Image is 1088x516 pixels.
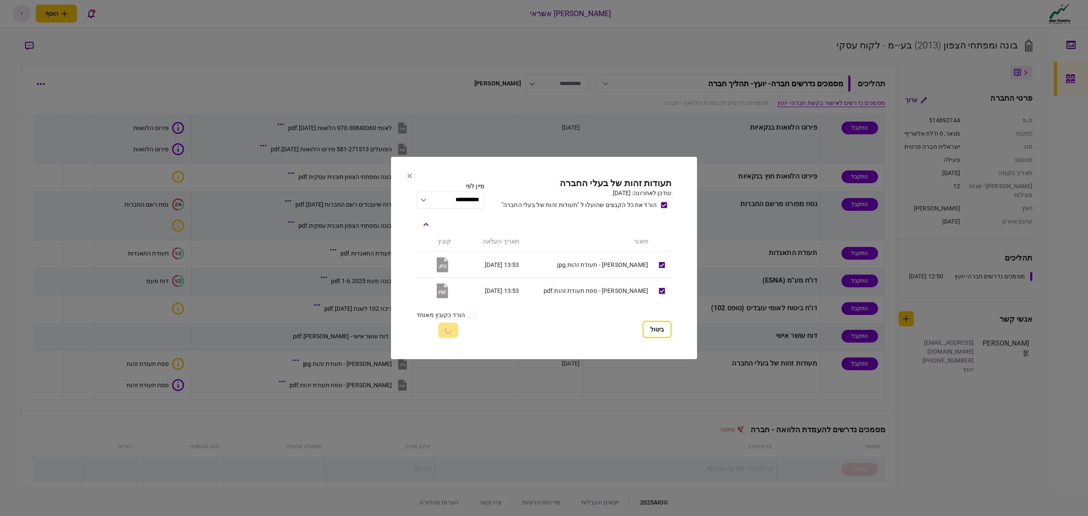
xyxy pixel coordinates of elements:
th: קובץ [416,232,455,252]
td: [PERSON_NAME] - ספח תעודת זהות.pdf [523,278,652,304]
td: 13:53 [DATE] [455,278,523,304]
th: תיאור [523,232,652,252]
td: [PERSON_NAME] - תעודת זהות.jpg [523,252,652,278]
div: עודכן לאחרונה: [DATE] [501,189,671,198]
div: הורד את כל הקבצים שהועלו ל "תעודות זהות של בעלי החברה" [501,201,657,210]
th: תאריך העלאה [455,232,523,252]
div: מיין לפי [416,182,484,191]
button: ביטול [643,321,671,338]
td: 13:53 [DATE] [455,252,523,278]
label: הורד כקובץ מאוחד [416,311,465,320]
h2: תעודות זהות של בעלי החברה [501,178,671,189]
